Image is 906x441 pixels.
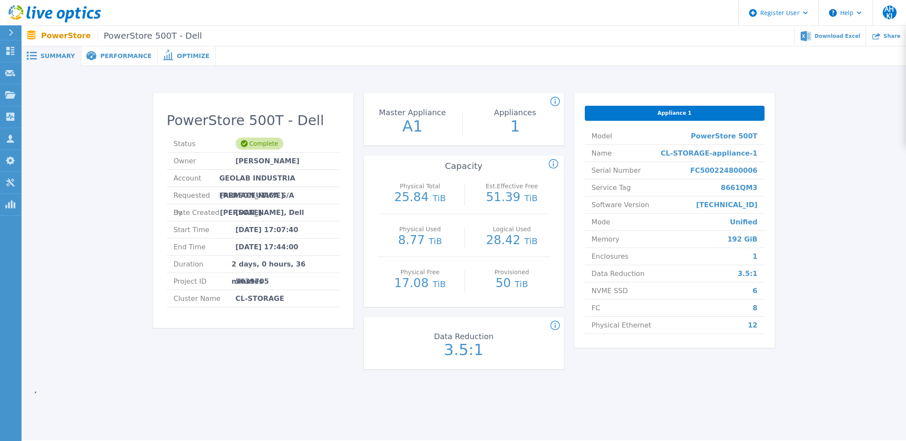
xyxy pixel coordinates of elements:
[592,231,620,248] span: Memory
[41,31,202,41] p: PowerStore
[592,282,628,299] span: NVME SSD
[100,53,151,59] span: Performance
[364,119,461,134] p: A1
[236,239,298,255] span: [DATE] 17:44:00
[174,256,232,273] span: Duration
[738,265,758,282] span: 3.5:1
[690,162,757,179] span: FC500224800006
[752,300,757,316] span: 8
[429,236,442,246] span: TiB
[174,239,236,255] span: End Time
[592,317,651,334] span: Physical Ethernet
[174,204,236,221] span: Date Created
[814,34,860,39] span: Download Excel
[98,31,202,41] span: PowerStore 500T - Dell
[469,109,561,116] p: Appliances
[384,269,456,275] p: Physical Free
[174,187,220,204] span: Requested By
[382,191,459,204] p: 25.84
[177,53,209,59] span: Optimize
[473,191,550,204] p: 51.39
[592,196,649,213] span: Software Version
[236,221,298,238] span: [DATE] 17:07:40
[382,234,459,247] p: 8.77
[592,179,631,196] span: Service Tag
[592,248,629,265] span: Enclosures
[232,256,333,273] span: 2 days, 0 hours, 36 minutes
[661,145,758,162] span: CL-STORAGE-appliance-1
[236,153,300,169] span: [PERSON_NAME]
[592,162,641,179] span: Serial Number
[515,279,528,289] span: TiB
[721,179,757,196] span: 8661QM3
[40,53,75,59] span: Summary
[728,231,758,248] span: 192 GiB
[21,66,906,407] div: ,
[382,277,459,290] p: 17.08
[433,279,446,289] span: TiB
[592,300,600,316] span: FC
[473,277,550,290] p: 50
[696,196,758,213] span: [TECHNICAL_ID]
[883,6,897,19] span: AHKJ
[384,226,456,232] p: Physical Used
[592,265,645,282] span: Data Reduction
[524,236,537,246] span: TiB
[657,110,691,116] span: Appliance 1
[592,145,612,162] span: Name
[366,109,458,116] p: Master Appliance
[174,273,236,290] span: Project ID
[174,170,219,187] span: Account
[473,234,550,247] p: 28.42
[730,214,757,230] span: Unified
[236,290,284,307] span: CL-STORAGE
[748,317,757,334] span: 12
[467,119,563,134] p: 1
[433,193,446,203] span: TiB
[219,170,333,187] span: GEOLAB INDUSTRIA FARMACEUTICA S/A
[752,248,757,265] span: 1
[174,221,236,238] span: Start Time
[524,193,537,203] span: TiB
[167,113,340,129] h2: PowerStore 500T - Dell
[174,153,236,169] span: Owner
[236,273,269,290] span: 3039705
[174,290,236,307] span: Cluster Name
[418,333,510,340] p: Data Reduction
[691,128,757,144] span: PowerStore 500T
[476,226,548,232] p: Logical Used
[416,342,512,358] p: 3.5:1
[476,183,548,189] p: Est.Effective Free
[384,183,456,189] p: Physical Total
[220,187,332,204] span: [PERSON_NAME] [PERSON_NAME], Dell
[174,135,236,152] span: Status
[592,214,611,230] span: Mode
[236,204,262,221] span: [DATE]
[752,282,757,299] span: 6
[884,34,900,39] span: Share
[476,269,548,275] p: Provisioned
[236,138,283,150] div: Complete
[592,128,612,144] span: Model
